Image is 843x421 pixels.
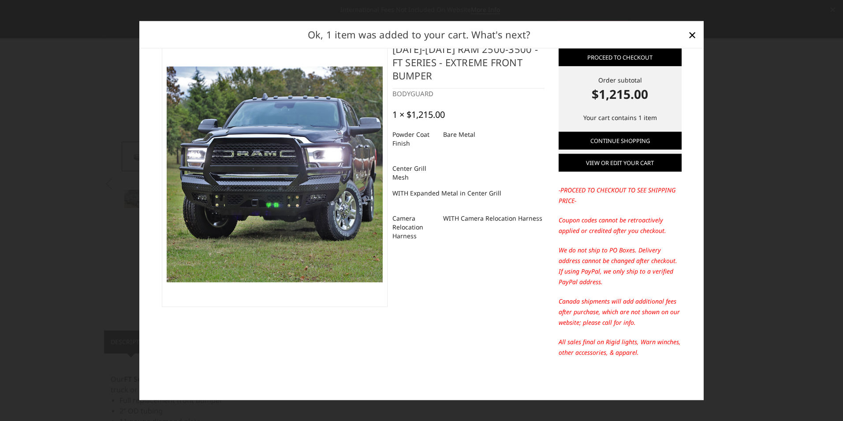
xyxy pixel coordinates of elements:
[392,109,445,120] div: 1 × $1,215.00
[559,296,682,328] p: Canada shipments will add additional fees after purchase, which are not shown on our website; ple...
[688,25,696,44] span: ×
[392,185,501,201] dd: WITH Expanded Metal in Center Grill
[559,112,682,123] p: Your cart contains 1 item
[443,127,475,143] dd: Bare Metal
[559,48,682,66] a: Proceed to checkout
[559,185,682,206] p: -PROCEED TO CHECKOUT TO SEE SHIPPING PRICE-
[559,84,682,103] strong: $1,215.00
[392,210,436,244] dt: Camera Relocation Harness
[392,127,436,151] dt: Powder Coat Finish
[559,154,682,172] a: View or edit your cart
[559,132,682,149] a: Continue Shopping
[443,210,542,226] dd: WITH Camera Relocation Harness
[167,66,383,282] img: 2019-2026 Ram 2500-3500 - FT Series - Extreme Front Bumper
[559,215,682,236] p: Coupon codes cannot be retroactively applied or credited after you checkout.
[392,88,545,98] div: BODYGUARD
[685,27,699,41] a: Close
[559,337,682,358] p: All sales final on Rigid lights, Warn winches, other accessories, & apparel.
[559,245,682,287] p: We do not ship to PO Boxes. Delivery address cannot be changed after checkout. If using PayPal, w...
[392,42,545,88] h4: [DATE]-[DATE] Ram 2500-3500 - FT Series - Extreme Front Bumper
[153,27,685,42] h2: Ok, 1 item was added to your cart. What's next?
[799,379,843,421] iframe: Chat Widget
[392,161,436,185] dt: Center Grill Mesh
[559,75,682,103] div: Order subtotal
